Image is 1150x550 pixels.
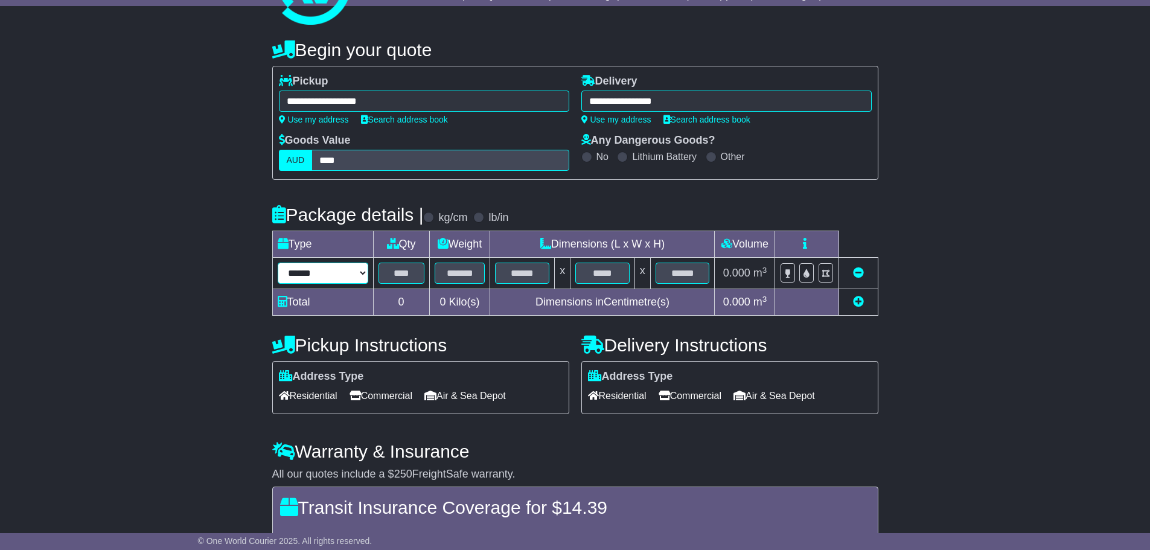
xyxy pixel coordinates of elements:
[361,115,448,124] a: Search address book
[424,386,506,405] span: Air & Sea Depot
[721,151,745,162] label: Other
[394,468,412,480] span: 250
[279,386,337,405] span: Residential
[853,296,864,308] a: Add new item
[279,115,349,124] a: Use my address
[272,205,424,225] h4: Package details |
[350,386,412,405] span: Commercial
[279,150,313,171] label: AUD
[762,266,767,275] sup: 3
[562,497,607,517] span: 14.39
[490,289,715,316] td: Dimensions in Centimetre(s)
[581,115,651,124] a: Use my address
[588,386,647,405] span: Residential
[279,75,328,88] label: Pickup
[272,231,373,258] td: Type
[723,296,750,308] span: 0.000
[279,134,351,147] label: Goods Value
[272,40,878,60] h4: Begin your quote
[279,370,364,383] label: Address Type
[280,497,870,517] h4: Transit Insurance Coverage for $
[634,258,650,289] td: x
[663,115,750,124] a: Search address book
[439,296,446,308] span: 0
[762,295,767,304] sup: 3
[581,134,715,147] label: Any Dangerous Goods?
[373,231,429,258] td: Qty
[596,151,609,162] label: No
[588,370,673,383] label: Address Type
[632,151,697,162] label: Lithium Battery
[438,211,467,225] label: kg/cm
[723,267,750,279] span: 0.000
[581,75,637,88] label: Delivery
[272,468,878,481] div: All our quotes include a $ FreightSafe warranty.
[272,289,373,316] td: Total
[581,335,878,355] h4: Delivery Instructions
[429,289,490,316] td: Kilo(s)
[733,386,815,405] span: Air & Sea Depot
[373,289,429,316] td: 0
[555,258,570,289] td: x
[272,335,569,355] h4: Pickup Instructions
[753,296,767,308] span: m
[659,386,721,405] span: Commercial
[198,536,372,546] span: © One World Courier 2025. All rights reserved.
[272,441,878,461] h4: Warranty & Insurance
[429,231,490,258] td: Weight
[853,267,864,279] a: Remove this item
[490,231,715,258] td: Dimensions (L x W x H)
[488,211,508,225] label: lb/in
[715,231,775,258] td: Volume
[753,267,767,279] span: m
